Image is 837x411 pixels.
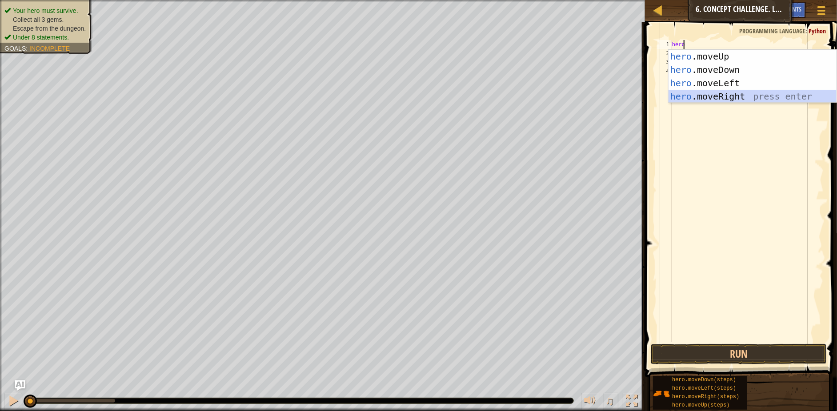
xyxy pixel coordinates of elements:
[4,33,86,42] li: Under 8 statements.
[13,7,78,14] span: Your hero must survive.
[657,58,672,67] div: 3
[758,2,782,18] button: Ask AI
[672,402,730,408] span: hero.moveUp(steps)
[29,45,70,52] span: Incomplete
[657,40,672,49] div: 1
[15,380,25,391] button: Ask AI
[604,393,619,411] button: ♫
[26,45,29,52] span: :
[581,393,599,411] button: Adjust volume
[763,5,778,13] span: Ask AI
[672,377,736,383] span: hero.moveDown(steps)
[13,34,69,41] span: Under 8 statements.
[657,49,672,58] div: 2
[672,394,739,400] span: hero.moveRight(steps)
[4,6,86,15] li: Your hero must survive.
[739,27,805,35] span: Programming language
[651,344,827,364] button: Run
[672,385,736,391] span: hero.moveLeft(steps)
[4,15,86,24] li: Collect all 3 gems.
[809,27,826,35] span: Python
[653,385,670,402] img: portrait.png
[657,67,672,76] div: 4
[13,25,86,32] span: Escape from the dungeon.
[810,2,833,23] button: Show game menu
[4,45,26,52] span: Goals
[13,16,64,23] span: Collect all 3 gems.
[805,27,809,35] span: :
[4,24,86,33] li: Escape from the dungeon.
[4,393,22,411] button: Ctrl + P: Pause
[787,5,801,13] span: Hints
[605,394,614,407] span: ♫
[623,393,641,411] button: Toggle fullscreen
